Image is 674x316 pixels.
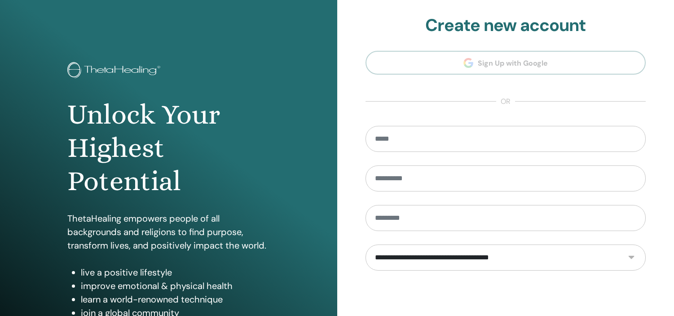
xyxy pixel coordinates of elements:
[67,98,269,198] h1: Unlock Your Highest Potential
[81,279,269,293] li: improve emotional & physical health
[496,96,515,107] span: or
[81,266,269,279] li: live a positive lifestyle
[81,293,269,306] li: learn a world-renowned technique
[67,212,269,252] p: ThetaHealing empowers people of all backgrounds and religions to find purpose, transform lives, a...
[366,15,646,36] h2: Create new account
